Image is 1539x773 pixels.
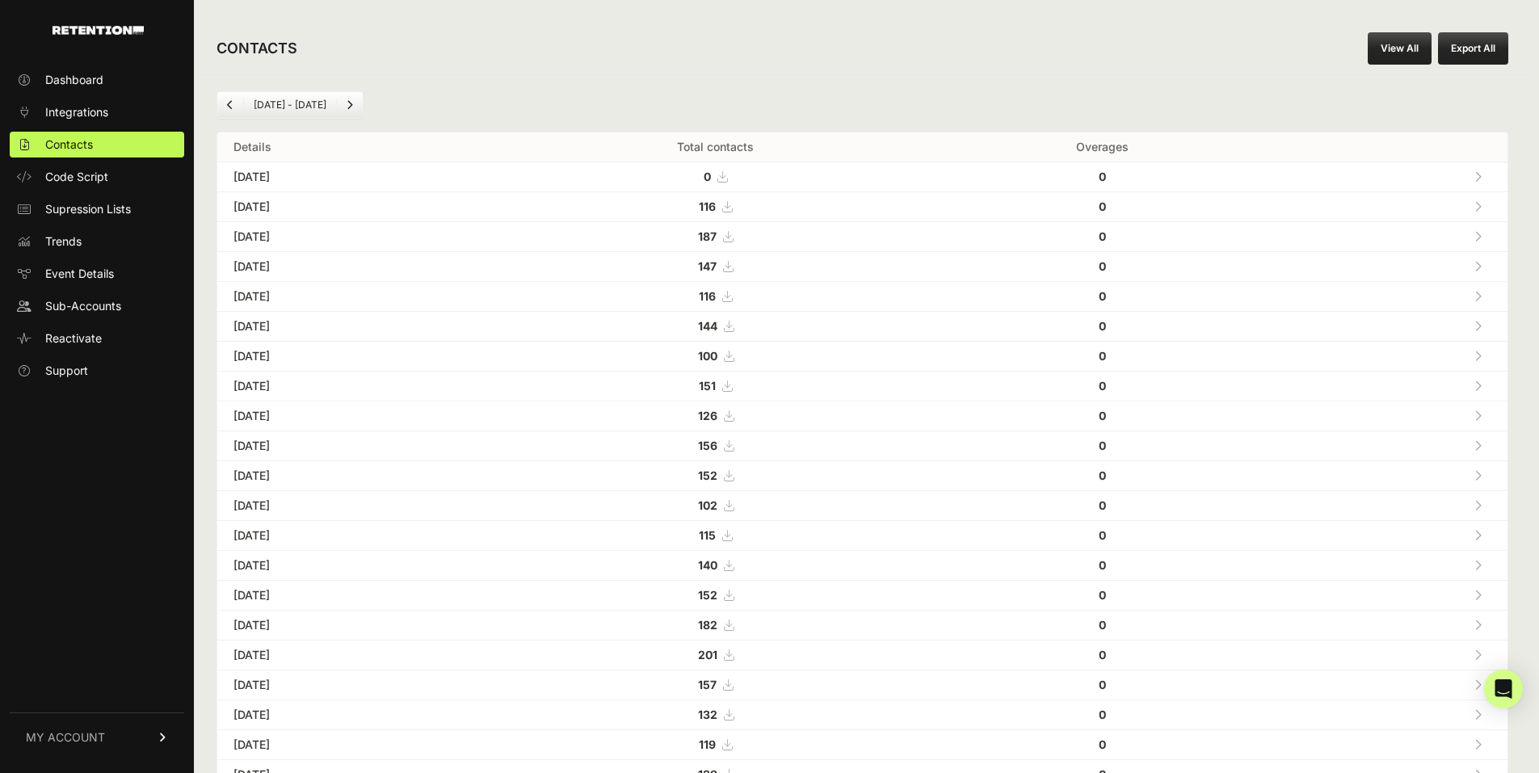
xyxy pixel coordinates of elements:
a: 119 [699,737,732,751]
td: [DATE] [217,611,498,641]
strong: 116 [699,289,716,303]
strong: 0 [1099,259,1106,273]
a: Sub-Accounts [10,293,184,319]
strong: 0 [1099,170,1106,183]
strong: 115 [699,528,716,542]
span: Code Script [45,169,108,185]
td: [DATE] [217,551,498,581]
a: Previous [217,92,243,118]
strong: 0 [1099,409,1106,422]
strong: 100 [698,349,717,363]
strong: 157 [698,678,717,691]
span: Contacts [45,137,93,153]
a: Support [10,358,184,384]
a: 182 [698,618,734,632]
a: 116 [699,289,732,303]
strong: 126 [698,409,717,422]
strong: 182 [698,618,717,632]
a: 187 [698,229,733,243]
a: Next [337,92,363,118]
td: [DATE] [217,461,498,491]
a: Event Details [10,261,184,287]
span: MY ACCOUNT [26,729,105,746]
a: 132 [698,708,734,721]
strong: 152 [698,468,717,482]
strong: 187 [698,229,717,243]
th: Total contacts [498,132,933,162]
strong: 0 [1099,588,1106,602]
strong: 0 [704,170,711,183]
a: 126 [698,409,734,422]
td: [DATE] [217,521,498,551]
td: [DATE] [217,342,498,372]
a: 201 [698,648,734,662]
li: [DATE] - [DATE] [243,99,336,111]
a: 157 [698,678,733,691]
span: Integrations [45,104,108,120]
strong: 0 [1099,498,1106,512]
a: View All [1368,32,1432,65]
strong: 140 [698,558,717,572]
span: Support [45,363,88,379]
td: [DATE] [217,670,498,700]
strong: 0 [1099,229,1106,243]
a: Reactivate [10,326,184,351]
a: 152 [698,588,734,602]
strong: 0 [1099,618,1106,632]
td: [DATE] [217,162,498,192]
td: [DATE] [217,730,498,760]
a: 102 [698,498,734,512]
td: [DATE] [217,192,498,222]
a: 151 [699,379,732,393]
strong: 0 [1099,200,1106,213]
a: MY ACCOUNT [10,712,184,762]
strong: 0 [1099,289,1106,303]
strong: 151 [699,379,716,393]
strong: 0 [1099,468,1106,482]
strong: 156 [698,439,717,452]
strong: 0 [1099,349,1106,363]
td: [DATE] [217,282,498,312]
strong: 147 [698,259,717,273]
strong: 0 [1099,439,1106,452]
strong: 0 [1099,678,1106,691]
td: [DATE] [217,401,498,431]
strong: 0 [1099,379,1106,393]
strong: 0 [1099,319,1106,333]
strong: 116 [699,200,716,213]
span: Trends [45,233,82,250]
td: [DATE] [217,252,498,282]
td: [DATE] [217,372,498,401]
strong: 0 [1099,737,1106,751]
a: 100 [698,349,734,363]
strong: 132 [698,708,717,721]
th: Overages [933,132,1272,162]
a: Dashboard [10,67,184,93]
img: Retention.com [53,26,144,35]
span: Sub-Accounts [45,298,121,314]
a: Code Script [10,164,184,190]
a: Supression Lists [10,196,184,222]
span: Reactivate [45,330,102,347]
td: [DATE] [217,581,498,611]
strong: 0 [1099,558,1106,572]
span: Event Details [45,266,114,282]
a: Integrations [10,99,184,125]
td: [DATE] [217,491,498,521]
td: [DATE] [217,222,498,252]
span: Supression Lists [45,201,131,217]
a: Contacts [10,132,184,158]
a: 156 [698,439,734,452]
th: Details [217,132,498,162]
strong: 201 [698,648,717,662]
a: Trends [10,229,184,254]
a: 140 [698,558,734,572]
a: 152 [698,468,734,482]
span: Dashboard [45,72,103,88]
h2: CONTACTS [217,37,297,60]
a: 116 [699,200,732,213]
strong: 152 [698,588,717,602]
div: Open Intercom Messenger [1484,670,1523,708]
strong: 0 [1099,708,1106,721]
td: [DATE] [217,700,498,730]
